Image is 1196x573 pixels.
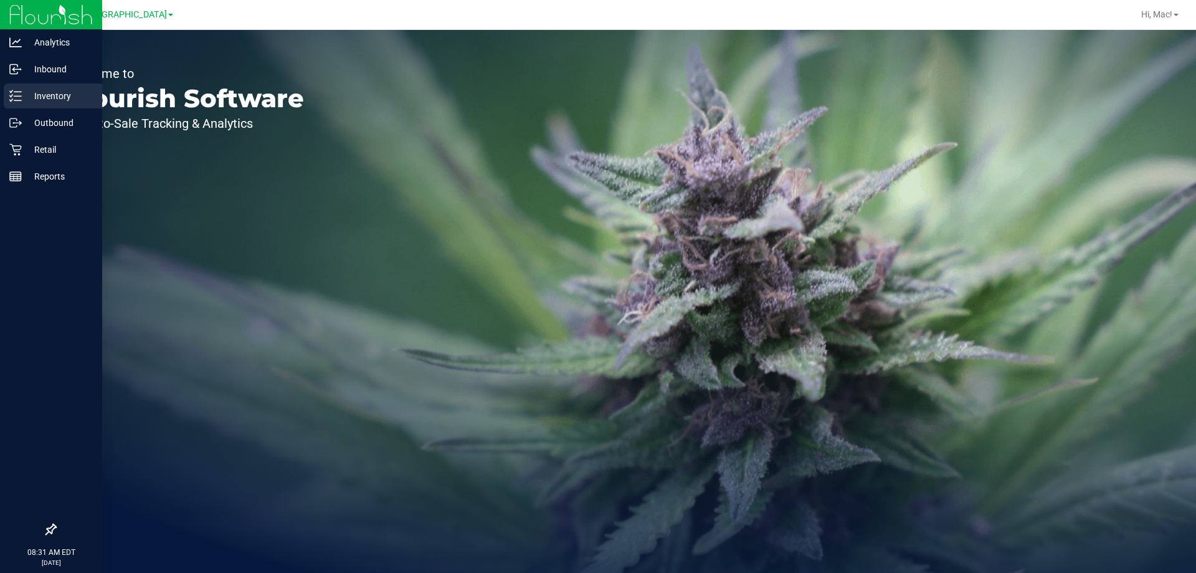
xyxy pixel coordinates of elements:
span: Hi, Mac! [1141,9,1172,19]
p: [DATE] [6,558,97,567]
p: Flourish Software [67,86,304,111]
p: Retail [22,142,97,157]
span: [GEOGRAPHIC_DATA] [82,9,167,20]
p: Seed-to-Sale Tracking & Analytics [67,117,304,130]
inline-svg: Retail [9,143,22,156]
p: Inventory [22,89,97,104]
inline-svg: Outbound [9,117,22,129]
p: Reports [22,169,97,184]
p: Outbound [22,115,97,130]
inline-svg: Analytics [9,36,22,49]
p: Welcome to [67,67,304,80]
p: Inbound [22,62,97,77]
inline-svg: Inbound [9,63,22,75]
p: Analytics [22,35,97,50]
inline-svg: Inventory [9,90,22,102]
inline-svg: Reports [9,170,22,183]
p: 08:31 AM EDT [6,547,97,558]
